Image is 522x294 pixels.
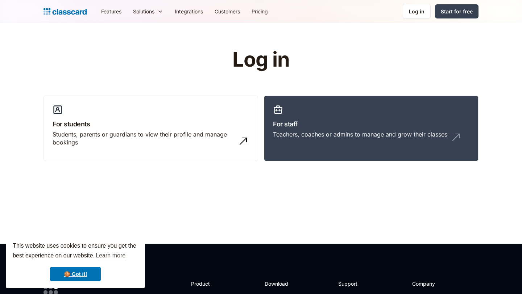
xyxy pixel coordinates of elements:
div: Solutions [127,3,169,20]
div: cookieconsent [6,235,145,288]
div: Students, parents or guardians to view their profile and manage bookings [53,130,235,147]
h3: For students [53,119,249,129]
a: For studentsStudents, parents or guardians to view their profile and manage bookings [43,96,258,161]
h2: Product [191,280,230,287]
h2: Company [412,280,460,287]
a: learn more about cookies [95,250,127,261]
span: This website uses cookies to ensure you get the best experience on our website. [13,241,138,261]
a: Start for free [435,4,478,18]
a: home [43,7,87,17]
a: Customers [209,3,246,20]
div: Start for free [441,8,473,15]
a: For staffTeachers, coaches or admins to manage and grow their classes [264,96,478,161]
a: Log in [403,4,431,19]
div: Solutions [133,8,154,15]
h2: Download [265,280,294,287]
div: Teachers, coaches or admins to manage and grow their classes [273,130,447,138]
h1: Log in [146,49,376,71]
div: Log in [409,8,424,15]
h3: For staff [273,119,469,129]
a: dismiss cookie message [50,267,101,281]
a: Integrations [169,3,209,20]
h2: Support [338,280,368,287]
a: Pricing [246,3,274,20]
a: Features [95,3,127,20]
